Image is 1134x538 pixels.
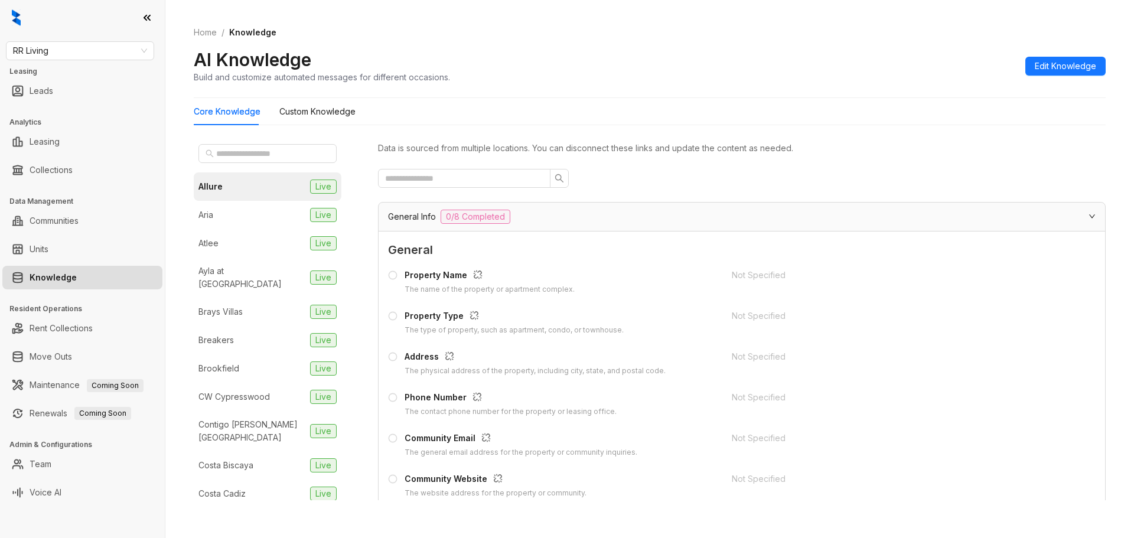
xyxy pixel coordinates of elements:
[310,487,337,501] span: Live
[30,209,79,233] a: Communities
[9,304,165,314] h3: Resident Operations
[194,71,450,83] div: Build and customize automated messages for different occasions.
[206,149,214,158] span: search
[87,379,144,392] span: Coming Soon
[198,362,239,375] div: Brookfield
[405,406,617,418] div: The contact phone number for the property or leasing office.
[388,210,436,223] span: General Info
[2,158,162,182] li: Collections
[9,66,165,77] h3: Leasing
[2,317,162,340] li: Rent Collections
[198,459,253,472] div: Costa Biscaya
[1089,213,1096,220] span: expanded
[405,488,586,499] div: The website address for the property or community.
[405,366,666,377] div: The physical address of the property, including city, state, and postal code.
[388,241,1096,259] span: General
[405,472,586,488] div: Community Website
[30,158,73,182] a: Collections
[9,439,165,450] h3: Admin & Configurations
[732,432,1061,445] div: Not Specified
[2,237,162,261] li: Units
[310,208,337,222] span: Live
[2,373,162,397] li: Maintenance
[30,130,60,154] a: Leasing
[9,117,165,128] h3: Analytics
[198,390,270,403] div: CW Cypresswood
[191,26,219,39] a: Home
[379,203,1105,231] div: General Info0/8 Completed
[405,284,575,295] div: The name of the property or apartment complex.
[405,269,575,284] div: Property Name
[405,325,624,336] div: The type of property, such as apartment, condo, or townhouse.
[30,317,93,340] a: Rent Collections
[310,270,337,285] span: Live
[310,305,337,319] span: Live
[198,305,243,318] div: Brays Villas
[732,309,1061,322] div: Not Specified
[378,142,1106,155] div: Data is sourced from multiple locations. You can disconnect these links and update the content as...
[2,481,162,504] li: Voice AI
[198,487,246,500] div: Costa Cadiz
[30,237,48,261] a: Units
[30,402,131,425] a: RenewalsComing Soon
[732,391,1061,404] div: Not Specified
[30,266,77,289] a: Knowledge
[405,309,624,325] div: Property Type
[405,350,666,366] div: Address
[2,266,162,289] li: Knowledge
[732,350,1061,363] div: Not Specified
[194,105,260,118] div: Core Knowledge
[405,391,617,406] div: Phone Number
[310,361,337,376] span: Live
[74,407,131,420] span: Coming Soon
[310,458,337,472] span: Live
[30,452,51,476] a: Team
[9,196,165,207] h3: Data Management
[198,208,213,221] div: Aria
[405,432,637,447] div: Community Email
[30,79,53,103] a: Leads
[310,424,337,438] span: Live
[310,236,337,250] span: Live
[2,130,162,154] li: Leasing
[2,345,162,369] li: Move Outs
[310,390,337,404] span: Live
[198,265,305,291] div: Ayla at [GEOGRAPHIC_DATA]
[13,42,147,60] span: RR Living
[198,180,223,193] div: Allure
[732,472,1061,485] div: Not Specified
[2,452,162,476] li: Team
[2,402,162,425] li: Renewals
[1035,60,1096,73] span: Edit Knowledge
[2,79,162,103] li: Leads
[405,447,637,458] div: The general email address for the property or community inquiries.
[2,209,162,233] li: Communities
[198,334,234,347] div: Breakers
[441,210,510,224] span: 0/8 Completed
[732,269,1061,282] div: Not Specified
[310,333,337,347] span: Live
[198,418,305,444] div: Contigo [PERSON_NAME][GEOGRAPHIC_DATA]
[198,237,219,250] div: Atlee
[555,174,564,183] span: search
[1025,57,1106,76] button: Edit Knowledge
[194,48,311,71] h2: AI Knowledge
[30,481,61,504] a: Voice AI
[229,27,276,37] span: Knowledge
[279,105,356,118] div: Custom Knowledge
[221,26,224,39] li: /
[30,345,72,369] a: Move Outs
[12,9,21,26] img: logo
[310,180,337,194] span: Live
